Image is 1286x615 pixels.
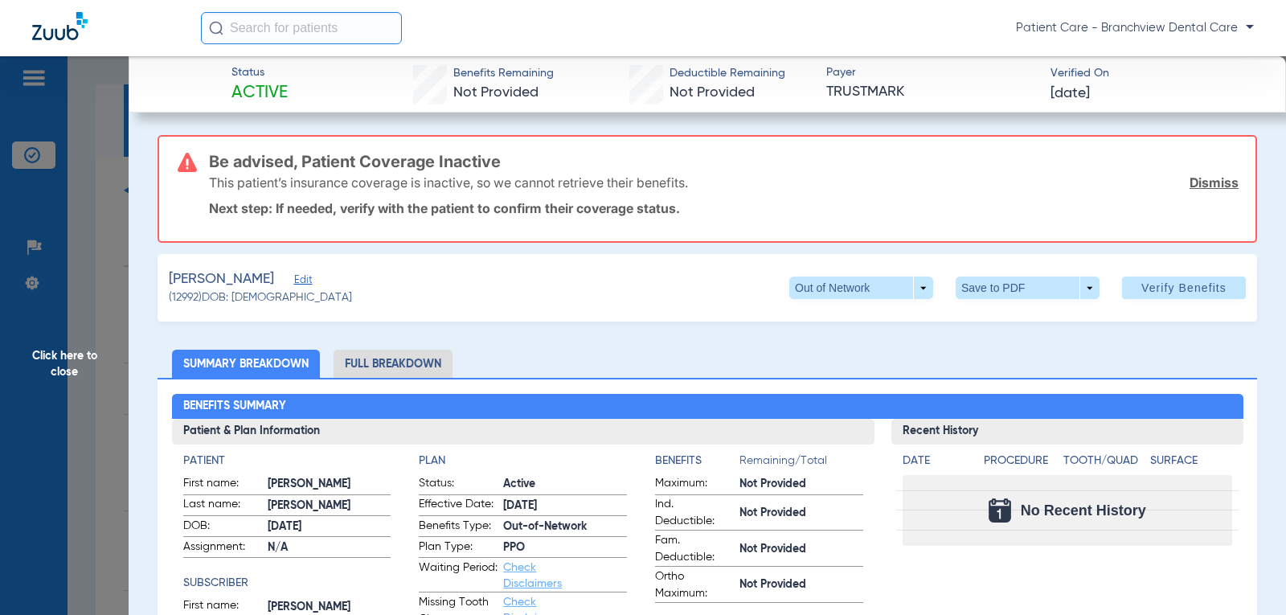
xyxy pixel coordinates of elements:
[172,419,875,445] h3: Patient & Plan Information
[984,453,1057,475] app-breakdown-title: Procedure
[1016,20,1254,36] span: Patient Care - Branchview Dental Care
[183,518,262,537] span: DOB:
[1063,453,1145,475] app-breakdown-title: Tooth/Quad
[294,274,309,289] span: Edit
[503,539,627,556] span: PPO
[989,498,1011,523] img: Calendar
[419,560,498,592] span: Waiting Period:
[183,539,262,558] span: Assignment:
[209,174,688,191] p: This patient’s insurance coverage is inactive, so we cannot retrieve their benefits.
[419,475,498,494] span: Status:
[984,453,1057,469] h4: Procedure
[1063,453,1145,469] h4: Tooth/Quad
[169,269,274,289] span: [PERSON_NAME]
[453,85,539,100] span: Not Provided
[178,153,197,172] img: error-icon
[231,82,288,105] span: Active
[209,200,1239,216] p: Next step: If needed, verify with the patient to confirm their coverage status.
[183,453,391,469] h4: Patient
[1122,277,1246,299] button: Verify Benefits
[268,519,391,535] span: [DATE]
[1150,453,1231,469] h4: Surface
[503,519,627,535] span: Out-of-Network
[201,12,402,44] input: Search for patients
[1190,174,1239,191] a: Dismiss
[209,21,223,35] img: Search Icon
[956,277,1100,299] button: Save to PDF
[826,82,1036,102] span: TRUSTMARK
[172,350,320,378] li: Summary Breakdown
[739,505,863,522] span: Not Provided
[334,350,453,378] li: Full Breakdown
[739,541,863,558] span: Not Provided
[268,539,391,556] span: N/A
[231,64,288,81] span: Status
[655,568,734,602] span: Ortho Maximum:
[1051,84,1090,104] span: [DATE]
[1051,65,1260,82] span: Verified On
[453,65,554,82] span: Benefits Remaining
[739,476,863,493] span: Not Provided
[670,65,785,82] span: Deductible Remaining
[503,476,627,493] span: Active
[183,496,262,515] span: Last name:
[655,475,734,494] span: Maximum:
[419,518,498,537] span: Benefits Type:
[503,498,627,515] span: [DATE]
[826,64,1036,81] span: Payer
[655,453,739,469] h4: Benefits
[503,562,562,589] a: Check Disclaimers
[903,453,970,475] app-breakdown-title: Date
[1206,538,1286,615] iframe: Chat Widget
[1150,453,1231,475] app-breakdown-title: Surface
[655,453,739,475] app-breakdown-title: Benefits
[670,85,755,100] span: Not Provided
[419,453,627,469] h4: Plan
[739,576,863,593] span: Not Provided
[1021,502,1146,519] span: No Recent History
[903,453,970,469] h4: Date
[419,539,498,558] span: Plan Type:
[1141,281,1227,294] span: Verify Benefits
[183,575,391,592] h4: Subscriber
[172,394,1243,420] h2: Benefits Summary
[739,453,863,475] span: Remaining/Total
[32,12,88,40] img: Zuub Logo
[268,498,391,515] span: [PERSON_NAME]
[419,496,498,515] span: Effective Date:
[789,277,933,299] button: Out of Network
[169,289,352,306] span: (12992) DOB: [DEMOGRAPHIC_DATA]
[183,475,262,494] span: First name:
[655,532,734,566] span: Fam. Deductible:
[655,496,734,530] span: Ind. Deductible:
[891,419,1243,445] h3: Recent History
[209,154,1239,170] h3: Be advised, Patient Coverage Inactive
[268,476,391,493] span: [PERSON_NAME]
